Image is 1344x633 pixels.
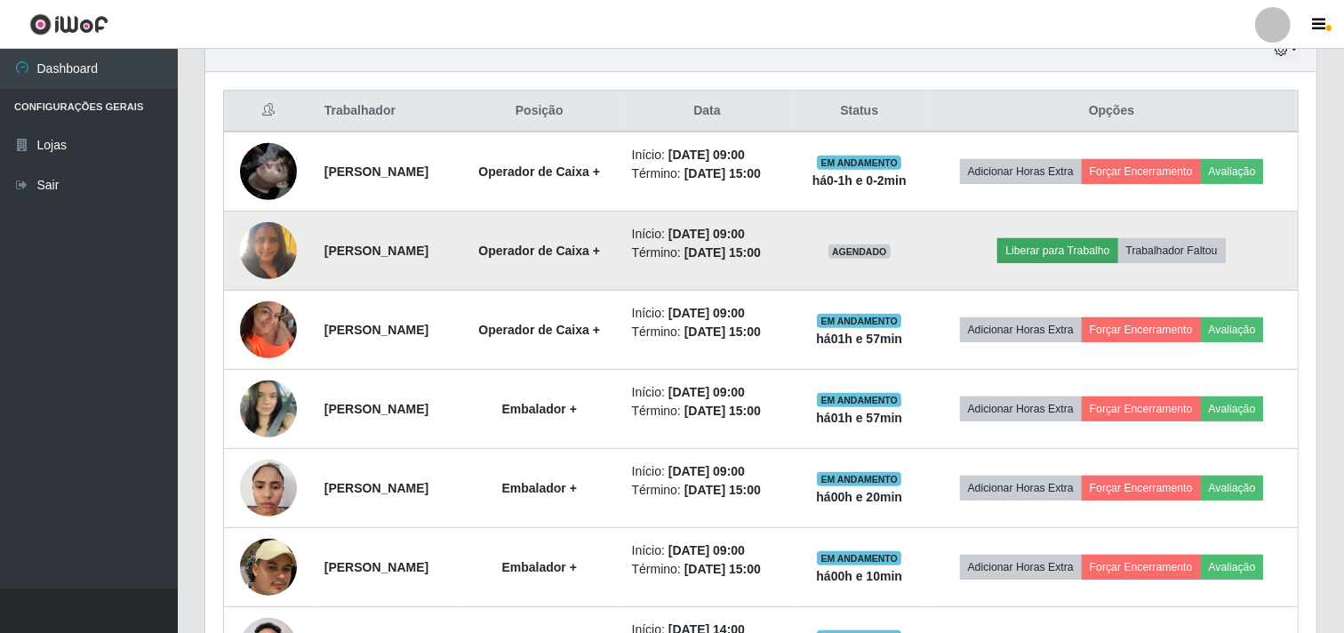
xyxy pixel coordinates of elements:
[793,91,925,132] th: Status
[632,462,783,481] li: Início:
[502,560,577,574] strong: Embalador +
[324,402,428,416] strong: [PERSON_NAME]
[1201,476,1264,501] button: Avaliação
[817,472,901,486] span: EM ANDAMENTO
[828,244,891,259] span: AGENDADO
[668,543,745,557] time: [DATE] 09:00
[960,555,1082,580] button: Adicionar Horas Extra
[684,166,761,180] time: [DATE] 15:00
[632,164,783,183] li: Término:
[502,481,577,495] strong: Embalador +
[816,569,902,583] strong: há 00 h e 10 min
[1118,238,1226,263] button: Trabalhador Faltou
[324,244,428,258] strong: [PERSON_NAME]
[1082,476,1201,501] button: Forçar Encerramento
[1082,397,1201,421] button: Forçar Encerramento
[632,402,783,421] li: Término:
[960,476,1082,501] button: Adicionar Horas Extra
[621,91,794,132] th: Data
[240,212,297,288] img: 1755699349623.jpeg
[632,244,783,262] li: Término:
[816,411,902,425] strong: há 01 h e 57 min
[684,245,761,260] time: [DATE] 15:00
[668,227,745,241] time: [DATE] 09:00
[324,164,428,179] strong: [PERSON_NAME]
[240,371,297,446] img: 1754999009306.jpeg
[684,483,761,497] time: [DATE] 15:00
[925,91,1298,132] th: Opções
[240,292,297,367] img: 1758826713799.jpeg
[812,173,907,188] strong: há 0-1 h e 0-2 min
[1082,555,1201,580] button: Forçar Encerramento
[478,244,600,258] strong: Operador de Caixa +
[324,323,428,337] strong: [PERSON_NAME]
[324,560,428,574] strong: [PERSON_NAME]
[668,464,745,478] time: [DATE] 09:00
[240,121,297,222] img: 1750963256706.jpeg
[960,317,1082,342] button: Adicionar Horas Extra
[684,404,761,418] time: [DATE] 15:00
[684,325,761,339] time: [DATE] 15:00
[684,562,761,576] time: [DATE] 15:00
[632,304,783,323] li: Início:
[314,91,458,132] th: Trabalhador
[668,148,745,162] time: [DATE] 09:00
[632,383,783,402] li: Início:
[817,393,901,407] span: EM ANDAMENTO
[240,450,297,525] img: 1756119568313.jpeg
[458,91,621,132] th: Posição
[632,323,783,341] li: Término:
[632,560,783,579] li: Término:
[478,164,600,179] strong: Operador de Caixa +
[1201,555,1264,580] button: Avaliação
[632,225,783,244] li: Início:
[960,397,1082,421] button: Adicionar Horas Extra
[817,551,901,565] span: EM ANDAMENTO
[1082,317,1201,342] button: Forçar Encerramento
[817,156,901,170] span: EM ANDAMENTO
[632,146,783,164] li: Início:
[816,332,902,346] strong: há 01 h e 57 min
[668,385,745,399] time: [DATE] 09:00
[324,481,428,495] strong: [PERSON_NAME]
[1201,397,1264,421] button: Avaliação
[960,159,1082,184] button: Adicionar Horas Extra
[1201,317,1264,342] button: Avaliação
[817,314,901,328] span: EM ANDAMENTO
[502,402,577,416] strong: Embalador +
[816,490,902,504] strong: há 00 h e 20 min
[632,481,783,500] li: Término:
[668,306,745,320] time: [DATE] 09:00
[478,323,600,337] strong: Operador de Caixa +
[1082,159,1201,184] button: Forçar Encerramento
[632,541,783,560] li: Início:
[29,13,108,36] img: CoreUI Logo
[1201,159,1264,184] button: Avaliação
[997,238,1117,263] button: Liberar para Trabalho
